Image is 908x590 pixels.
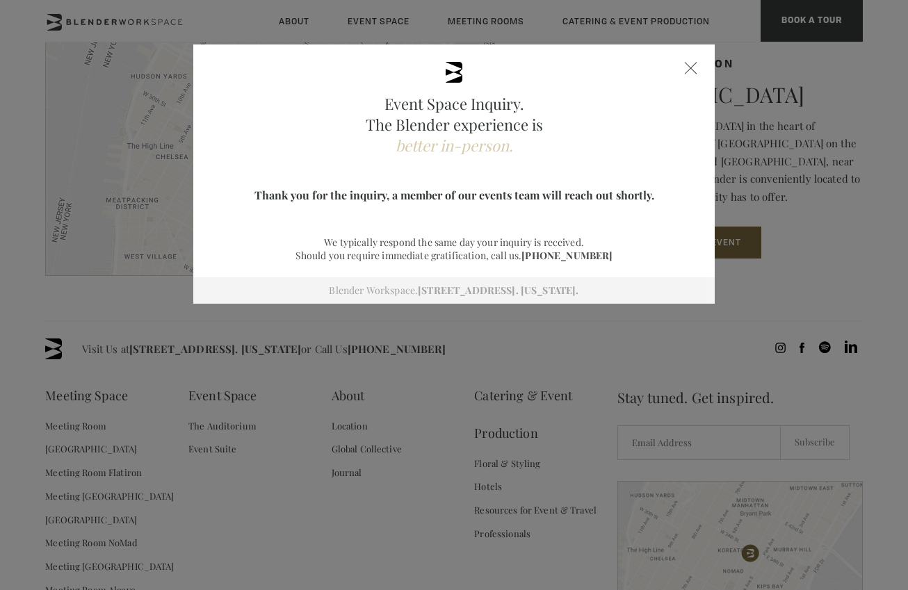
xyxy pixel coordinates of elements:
[838,523,908,590] iframe: Chat Widget
[228,93,680,156] h2: Event Space Inquiry. The Blender experience is
[228,189,680,202] div: Thank you for the inquiry, a member of our events team will reach out shortly.
[193,277,715,304] div: Blender Workspace.
[228,249,680,262] p: Should you require immediate gratification, call us.
[228,236,680,249] p: We typically respond the same day your inquiry is received.
[396,135,513,156] span: better in-person.
[521,249,613,262] a: [PHONE_NUMBER]
[418,284,578,297] a: [STREET_ADDRESS]. [US_STATE].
